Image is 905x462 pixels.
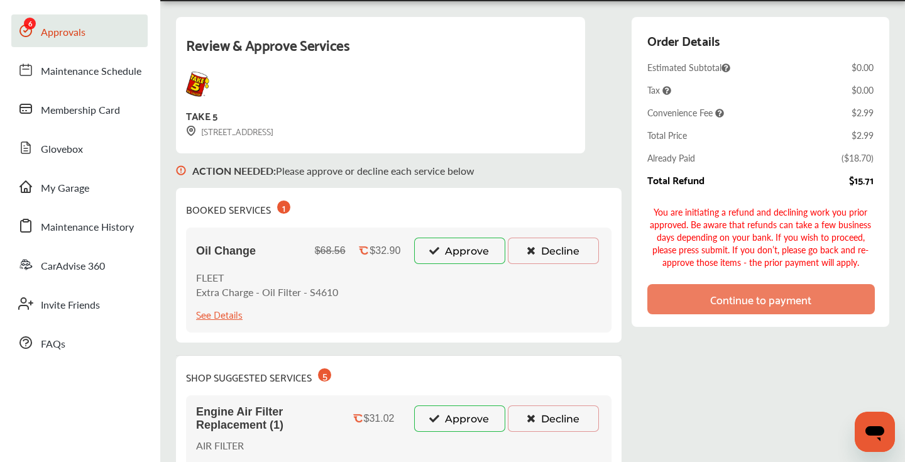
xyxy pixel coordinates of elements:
div: $15.71 [849,174,874,185]
a: Invite Friends [11,287,148,320]
a: CarAdvise 360 [11,248,148,281]
div: $32.90 [370,245,400,256]
div: Total Refund [647,174,705,185]
div: [STREET_ADDRESS] [186,124,273,138]
div: 1 [277,201,290,214]
div: Review & Approve Services [186,32,575,72]
div: You are initiating a refund and declining work you prior approved. Be aware that refunds can take... [647,206,874,268]
span: Oil Change [196,245,256,258]
span: Engine Air Filter Replacement (1) [196,405,333,432]
div: SHOP SUGGESTED SERVICES [186,366,331,385]
div: $2.99 [852,129,874,141]
div: TAKE 5 [186,107,217,124]
a: My Garage [11,170,148,203]
span: Invite Friends [41,297,100,314]
div: 5 [318,368,331,382]
span: Maintenance History [41,219,134,236]
img: svg+xml;base64,PHN2ZyB3aWR0aD0iMTYiIGhlaWdodD0iMTciIHZpZXdCb3g9IjAgMCAxNiAxNyIgZmlsbD0ibm9uZSIgeG... [176,153,186,188]
iframe: Button to launch messaging window [855,412,895,452]
span: My Garage [41,180,89,197]
span: Maintenance Schedule [41,63,141,80]
button: Decline [508,238,599,264]
span: FAQs [41,336,65,353]
a: Membership Card [11,92,148,125]
span: Membership Card [41,102,120,119]
button: Decline [508,405,599,432]
span: CarAdvise 360 [41,258,105,275]
button: Approve [414,238,505,264]
span: Estimated Subtotal [647,61,730,74]
div: $2.99 [852,106,874,119]
img: svg+xml;base64,PHN2ZyB3aWR0aD0iMTYiIGhlaWdodD0iMTciIHZpZXdCb3g9IjAgMCAxNiAxNyIgZmlsbD0ibm9uZSIgeG... [186,126,196,136]
p: AIR FILTER [196,438,244,453]
div: See Details [196,305,243,322]
p: Please approve or decline each service below [192,163,474,178]
div: $68.56 [315,245,346,256]
div: ( $18.70 ) [842,151,874,164]
div: $31.02 [364,413,395,424]
button: Approve [414,405,505,432]
a: Glovebox [11,131,148,164]
a: Approvals [11,14,148,47]
p: Extra Charge - Oil Filter - S4610 [196,285,338,299]
div: Order Details [647,30,720,51]
div: Already Paid [647,151,695,164]
span: Approvals [41,25,85,41]
div: Continue to payment [710,293,811,305]
a: Maintenance History [11,209,148,242]
div: BOOKED SERVICES [186,198,290,217]
b: ACTION NEEDED : [192,163,276,178]
span: Tax [647,84,671,96]
p: FLEET [196,270,338,285]
a: Maintenance Schedule [11,53,148,86]
div: $0.00 [852,84,874,96]
div: $0.00 [852,61,874,74]
span: Convenience Fee [647,106,724,119]
img: logo-take5.png [186,72,209,97]
div: Total Price [647,129,687,141]
a: FAQs [11,326,148,359]
span: Glovebox [41,141,83,158]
